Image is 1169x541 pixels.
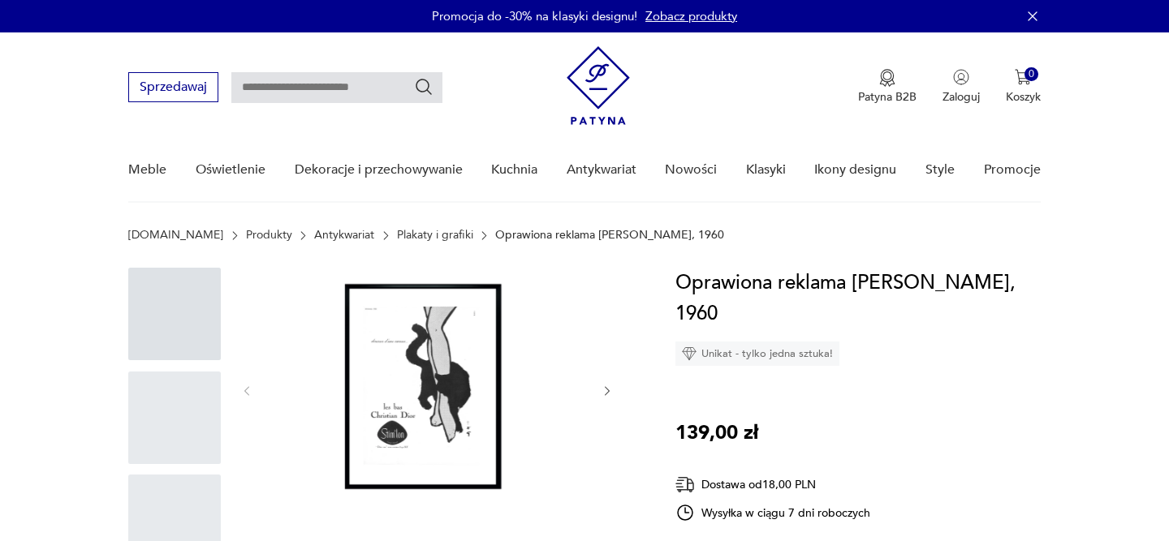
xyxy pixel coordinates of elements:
[675,474,695,495] img: Ikona dostawy
[491,139,537,201] a: Kuchnia
[1006,89,1041,105] p: Koszyk
[682,346,697,361] img: Ikona diamentu
[128,83,218,94] a: Sprzedawaj
[1006,69,1041,105] button: 0Koszyk
[270,268,584,511] img: Zdjęcie produktu Oprawiona reklama CHRISTIAN DIOR, 1960
[675,341,839,366] div: Unikat - tylko jedna sztuka!
[953,69,969,85] img: Ikonka użytkownika
[675,503,870,522] div: Wysyłka w ciągu 7 dni roboczych
[675,474,870,495] div: Dostawa od 18,00 PLN
[314,229,374,242] a: Antykwariat
[128,139,166,201] a: Meble
[1024,67,1038,81] div: 0
[567,139,636,201] a: Antykwariat
[567,46,630,125] img: Patyna - sklep z meblami i dekoracjami vintage
[943,89,980,105] p: Zaloguj
[858,69,917,105] a: Ikona medaluPatyna B2B
[1015,69,1031,85] img: Ikona koszyka
[432,8,637,24] p: Promocja do -30% na klasyki designu!
[645,8,737,24] a: Zobacz produkty
[246,229,292,242] a: Produkty
[295,139,463,201] a: Dekoracje i przechowywanie
[858,69,917,105] button: Patyna B2B
[397,229,473,242] a: Plakaty i grafiki
[858,89,917,105] p: Patyna B2B
[196,139,265,201] a: Oświetlenie
[675,418,758,449] p: 139,00 zł
[746,139,786,201] a: Klasyki
[943,69,980,105] button: Zaloguj
[128,229,223,242] a: [DOMAIN_NAME]
[879,69,895,87] img: Ikona medalu
[495,229,724,242] p: Oprawiona reklama [PERSON_NAME], 1960
[984,139,1041,201] a: Promocje
[814,139,896,201] a: Ikony designu
[925,139,955,201] a: Style
[414,77,434,97] button: Szukaj
[675,268,1040,329] h1: Oprawiona reklama [PERSON_NAME], 1960
[665,139,717,201] a: Nowości
[128,72,218,102] button: Sprzedawaj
